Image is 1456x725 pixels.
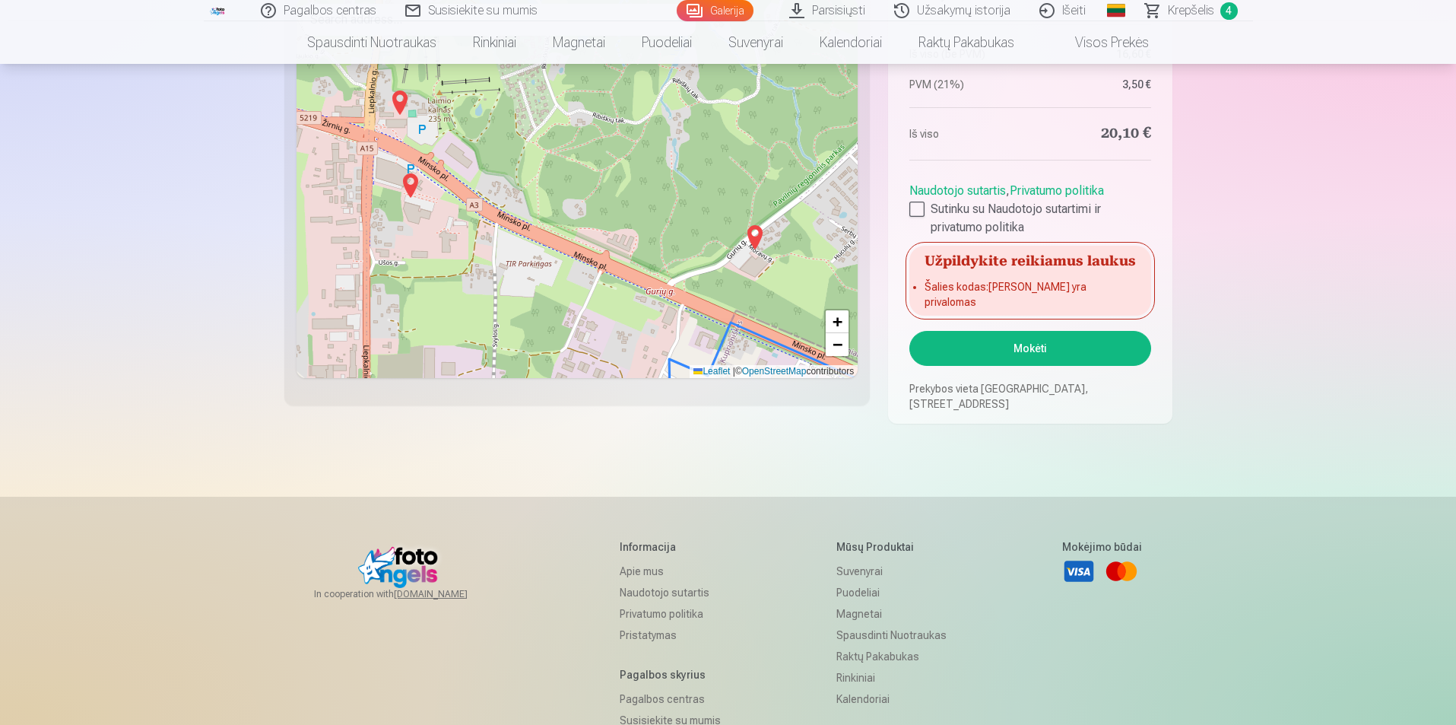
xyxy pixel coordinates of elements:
[836,561,947,582] a: Suvenyrai
[925,279,1135,310] li: Šalies kodas : [PERSON_NAME] yra privalomas
[1062,555,1096,588] a: Visa
[693,366,730,377] a: Leaflet
[620,688,721,710] a: Pagalbos centras
[909,123,1023,145] dt: Iš viso
[620,625,721,646] a: Pristatymas
[623,21,710,64] a: Puodeliai
[398,167,423,204] img: Marker
[909,176,1150,237] div: ,
[620,603,721,625] a: Privatumo politika
[833,312,842,331] span: +
[690,365,858,378] div: © contributors
[909,381,1150,412] p: Prekybos vieta [GEOGRAPHIC_DATA], [STREET_ADDRESS]
[833,335,842,354] span: −
[1062,539,1142,555] h5: Mokėjimo būdai
[1168,2,1214,20] span: Krepšelis
[1220,2,1238,20] span: 4
[801,21,900,64] a: Kalendoriai
[742,366,807,377] a: OpenStreetMap
[710,21,801,64] a: Suvenyrai
[1010,183,1104,198] a: Privatumo politika
[900,21,1033,64] a: Raktų pakabukas
[826,310,849,333] a: Zoom in
[743,219,767,256] img: Marker
[836,582,947,603] a: Puodeliai
[909,183,1006,198] a: Naudotojo sutartis
[289,21,455,64] a: Spausdinti nuotraukas
[836,539,947,555] h5: Mūsų produktai
[909,246,1150,273] h5: Užpildykite reikiamus laukus
[1038,123,1151,145] dd: 20,10 €
[836,646,947,667] a: Raktų pakabukas
[394,588,504,600] a: [DOMAIN_NAME]
[620,582,721,603] a: Naudotojo sutartis
[620,667,721,682] h5: Pagalbos skyrius
[314,588,504,600] span: In cooperation with
[836,625,947,646] a: Spausdinti nuotraukas
[210,6,227,15] img: /fa5
[836,667,947,688] a: Rinkiniai
[1105,555,1138,588] a: Mastercard
[909,331,1150,366] button: Mokėti
[620,539,721,555] h5: Informacija
[455,21,535,64] a: Rinkiniai
[836,603,947,625] a: Magnetai
[909,77,1023,92] dt: PVM (21%)
[620,561,721,582] a: Apie mus
[535,21,623,64] a: Magnetai
[826,333,849,356] a: Zoom out
[909,200,1150,237] label: Sutinku su Naudotojo sutartimi ir privatumo politika
[1033,21,1167,64] a: Visos prekės
[836,688,947,710] a: Kalendoriai
[1038,77,1151,92] dd: 3,50 €
[733,366,735,377] span: |
[388,84,412,121] img: Marker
